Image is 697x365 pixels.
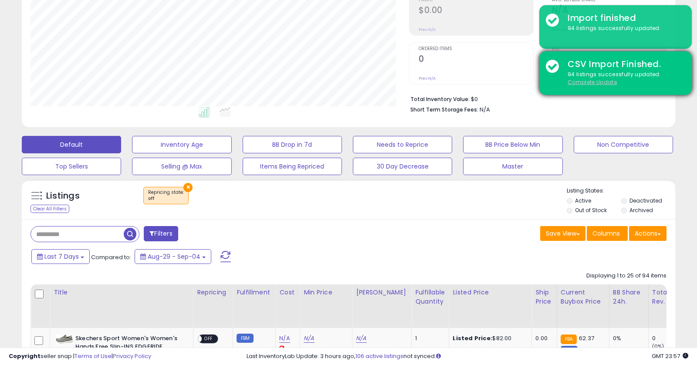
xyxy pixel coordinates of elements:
[279,288,296,297] div: Cost
[75,335,181,361] b: Skechers Sport Women's Women's Hands Free Slip-INS EDGERIDE Sneaker, GROR=Grey/Orange, 11
[132,136,231,153] button: Inventory Age
[652,352,688,360] span: 2025-09-12 23:57 GMT
[561,71,685,87] div: 94 listings successfully updated.
[613,335,642,342] div: 0%
[535,288,553,306] div: Ship Price
[132,158,231,175] button: Selling @ Max
[148,189,184,202] span: Repricing state :
[22,158,121,175] button: Top Sellers
[567,187,675,195] p: Listing States:
[243,136,342,153] button: BB Drop in 7d
[480,105,490,114] span: N/A
[629,197,662,204] label: Deactivated
[419,76,436,81] small: Prev: N/A
[453,335,525,342] div: $82.00
[652,288,684,306] div: Total Rev.
[279,334,290,343] a: N/A
[561,335,577,344] small: FBA
[74,352,112,360] a: Terms of Use
[561,58,685,71] div: CSV Import Finished.
[629,226,667,241] button: Actions
[183,183,193,192] button: ×
[54,288,189,297] div: Title
[91,253,131,261] span: Compared to:
[415,288,445,306] div: Fulfillable Quantity
[540,226,585,241] button: Save View
[453,288,528,297] div: Listed Price
[592,229,620,238] span: Columns
[197,288,229,297] div: Repricing
[586,272,667,280] div: Displaying 1 to 25 of 94 items
[629,206,653,214] label: Archived
[31,249,90,264] button: Last 7 Days
[613,288,645,306] div: BB Share 24h.
[410,95,470,103] b: Total Inventory Value:
[356,334,366,343] a: N/A
[44,252,79,261] span: Last 7 Days
[148,252,200,261] span: Aug-29 - Sep-04
[304,334,314,343] a: N/A
[56,335,73,344] img: 41+etLOnUFL._SL40_.jpg
[9,352,41,360] strong: Copyright
[22,136,121,153] button: Default
[356,288,408,297] div: [PERSON_NAME]
[453,334,492,342] b: Listed Price:
[568,78,617,86] u: Complete Update
[237,334,254,343] small: FBM
[535,335,550,342] div: 0.00
[243,158,342,175] button: Items Being Repriced
[587,226,628,241] button: Columns
[575,206,607,214] label: Out of Stock
[144,226,178,241] button: Filters
[561,24,685,33] div: 94 listings successfully updated.
[353,136,452,153] button: Needs to Reprice
[561,288,606,306] div: Current Buybox Price
[574,136,673,153] button: Non Competitive
[410,93,660,104] li: $0
[353,158,452,175] button: 30 Day Decrease
[202,335,216,343] span: OFF
[46,190,80,202] h5: Listings
[355,352,403,360] a: 106 active listings
[30,205,69,213] div: Clear All Filters
[652,335,687,342] div: 0
[237,288,272,297] div: Fulfillment
[410,106,478,113] b: Short Term Storage Fees:
[148,196,184,202] div: off
[463,136,562,153] button: BB Price Below Min
[9,352,151,361] div: seller snap | |
[575,197,591,204] label: Active
[463,158,562,175] button: Master
[419,47,533,51] span: Ordered Items
[419,27,436,32] small: Prev: N/A
[247,352,688,361] div: Last InventoryLab Update: 3 hours ago, not synced.
[304,288,348,297] div: Min Price
[579,334,594,342] span: 62.37
[135,249,211,264] button: Aug-29 - Sep-04
[552,47,666,51] span: ROI
[419,54,533,66] h2: 0
[415,335,442,342] div: 1
[561,12,685,24] div: Import finished
[113,352,151,360] a: Privacy Policy
[419,5,533,17] h2: $0.00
